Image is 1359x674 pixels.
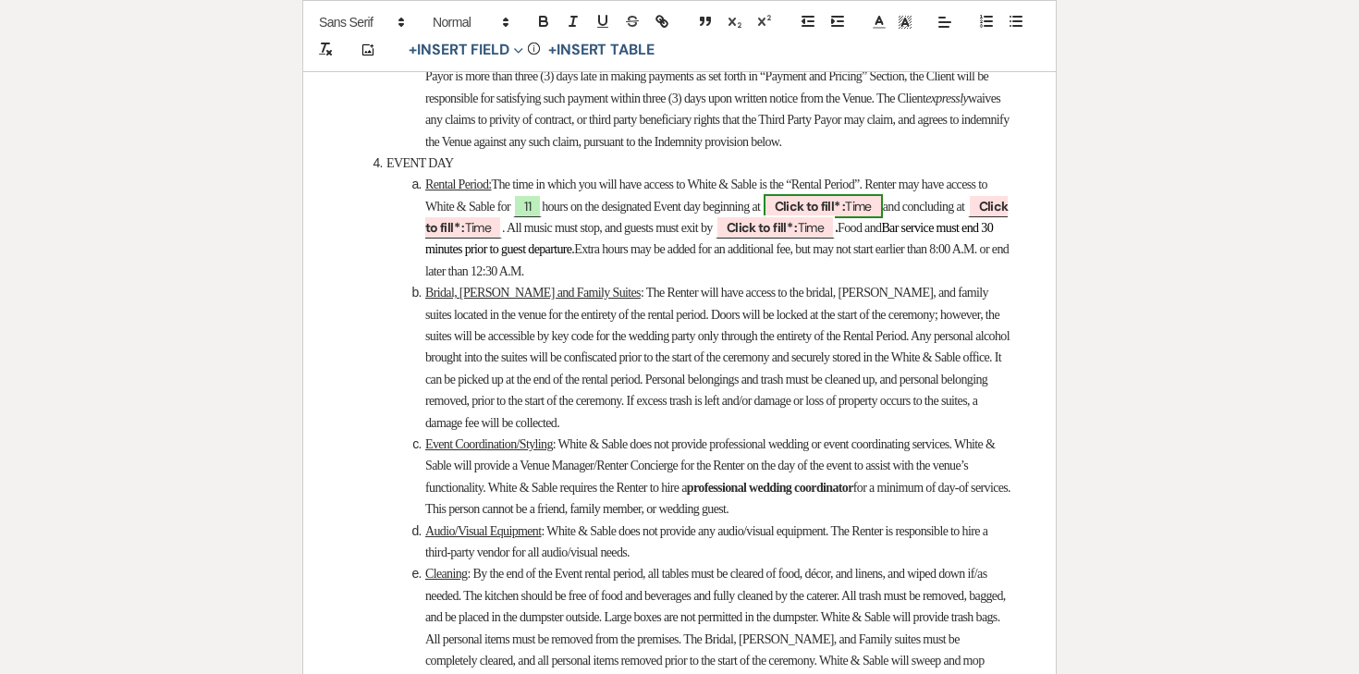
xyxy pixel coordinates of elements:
[502,221,713,235] span: . All music must stop, and guests must exit by
[424,11,515,33] span: Header Formats
[883,200,965,214] span: and concluding at
[425,178,492,191] u: Rental Period:
[764,194,883,218] span: Time
[409,43,417,57] span: +
[892,11,918,33] span: Text Background Color
[548,43,557,57] span: +
[513,194,542,217] span: 11
[425,524,990,559] span: : White & Sable does not provide any audio/visual equipment. The Renter is responsible to hire a ...
[425,437,553,451] u: Event Coordination/Styling
[425,286,641,300] u: Bridal, [PERSON_NAME] and Family Suites
[425,286,1012,429] span: : The Renter will have access to the bridal, [PERSON_NAME], and family suites located in the venu...
[727,219,798,236] b: Click to fill* :
[425,242,1011,277] span: Extra hours may be added for an additional fee, but may not start earlier than 8:00 A.M. or end l...
[835,221,838,235] strong: .
[775,198,846,214] b: Click to fill* :
[425,567,467,581] u: Cleaning
[386,156,453,170] span: EVENT DAY
[425,524,541,538] u: Audio/Visual Equipment
[425,194,1008,239] span: Time
[542,39,661,61] button: +Insert Table
[687,481,853,495] strong: professional wedding coordinator
[838,221,881,235] span: Food and
[925,92,968,105] em: expressly
[866,11,892,33] span: Text Color
[425,92,1011,149] span: waives any claims to privity of contract, or third party beneficiary rights that the Third Party ...
[425,178,989,213] span: The time in which you will have access to White & Sable is the “Rental Period”. Renter may have a...
[716,215,835,239] span: Time
[542,200,760,214] span: hours on the designated Event day beginning at
[402,39,530,61] button: Insert Field
[425,437,998,495] span: : White & Sable does not provide professional wedding or event coordinating services. White & Sab...
[932,11,958,33] span: Alignment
